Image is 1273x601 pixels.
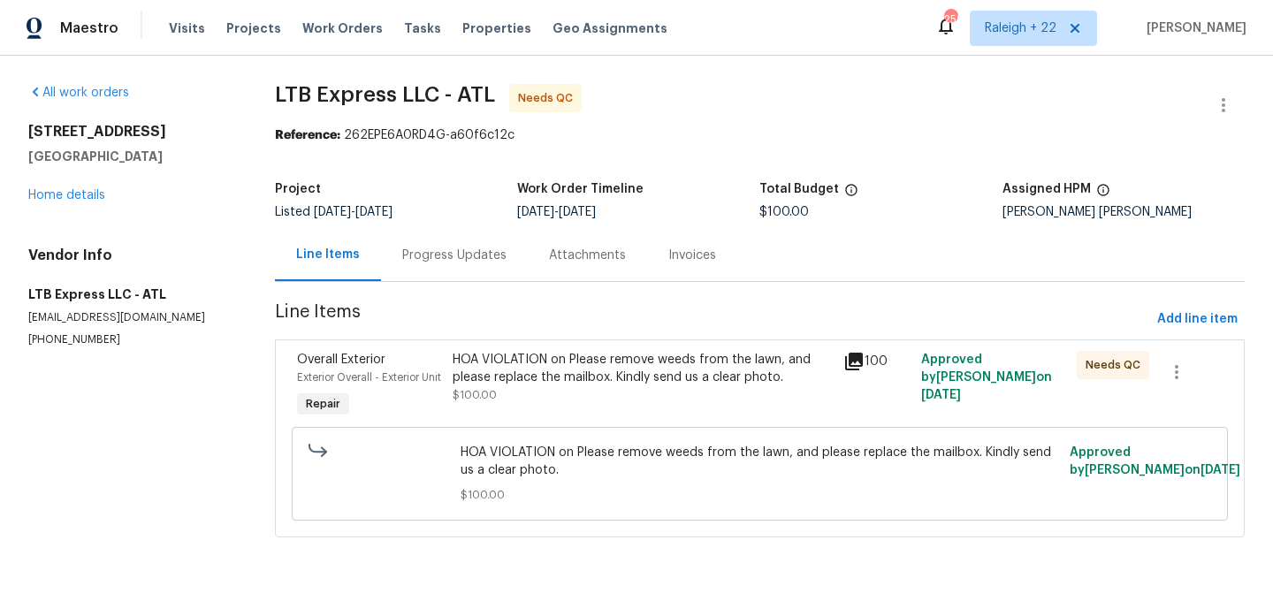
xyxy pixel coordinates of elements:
div: Invoices [668,247,716,264]
span: [DATE] [355,206,393,218]
span: HOA VIOLATION on Please remove weeds from the lawn, and please replace the mailbox. Kindly send u... [461,444,1059,479]
button: Add line item [1150,303,1245,336]
div: 262EPE6A0RD4G-a60f6c12c [275,126,1245,144]
span: [DATE] [921,389,961,401]
span: Visits [169,19,205,37]
div: Progress Updates [402,247,507,264]
h5: Total Budget [759,183,839,195]
h5: [GEOGRAPHIC_DATA] [28,148,232,165]
span: Tasks [404,22,441,34]
div: 100 [843,351,911,372]
span: [DATE] [1201,464,1240,476]
h4: Vendor Info [28,247,232,264]
span: [PERSON_NAME] [1140,19,1246,37]
span: Approved by [PERSON_NAME] on [1070,446,1240,476]
div: Line Items [296,246,360,263]
p: [PHONE_NUMBER] [28,332,232,347]
span: Work Orders [302,19,383,37]
b: Reference: [275,129,340,141]
h5: Project [275,183,321,195]
div: 259 [944,11,957,28]
span: Line Items [275,303,1150,336]
span: $100.00 [759,206,809,218]
span: Overall Exterior [297,354,385,366]
span: [DATE] [314,206,351,218]
h5: Assigned HPM [1002,183,1091,195]
h2: [STREET_ADDRESS] [28,123,232,141]
span: Maestro [60,19,118,37]
span: Projects [226,19,281,37]
p: [EMAIL_ADDRESS][DOMAIN_NAME] [28,310,232,325]
span: [DATE] [559,206,596,218]
span: Properties [462,19,531,37]
span: Add line item [1157,308,1238,331]
span: LTB Express LLC - ATL [275,84,495,105]
span: Approved by [PERSON_NAME] on [921,354,1052,401]
span: $100.00 [453,390,497,400]
span: - [314,206,393,218]
span: The total cost of line items that have been proposed by Opendoor. This sum includes line items th... [844,183,858,206]
span: Repair [299,395,347,413]
span: The hpm assigned to this work order. [1096,183,1110,206]
span: Raleigh + 22 [985,19,1056,37]
span: - [517,206,596,218]
a: Home details [28,189,105,202]
h5: LTB Express LLC - ATL [28,285,232,303]
span: [DATE] [517,206,554,218]
span: Geo Assignments [553,19,667,37]
div: [PERSON_NAME] [PERSON_NAME] [1002,206,1245,218]
span: $100.00 [461,486,1059,504]
span: Needs QC [518,89,580,107]
div: HOA VIOLATION on Please remove weeds from the lawn, and please replace the mailbox. Kindly send u... [453,351,832,386]
span: Listed [275,206,393,218]
span: Exterior Overall - Exterior Unit [297,372,441,383]
h5: Work Order Timeline [517,183,644,195]
div: Attachments [549,247,626,264]
a: All work orders [28,87,129,99]
span: Needs QC [1086,356,1147,374]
